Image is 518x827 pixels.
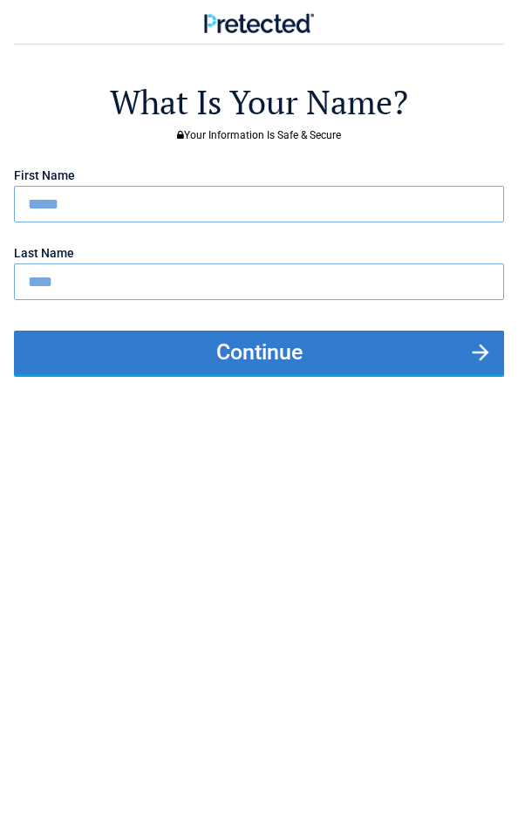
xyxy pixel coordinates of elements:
img: Main Logo [204,13,315,33]
h2: What Is Your Name? [14,80,504,125]
h3: Your Information Is Safe & Secure [14,130,504,140]
label: Last Name [14,247,74,259]
button: Continue [14,331,504,374]
label: First Name [14,169,75,181]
